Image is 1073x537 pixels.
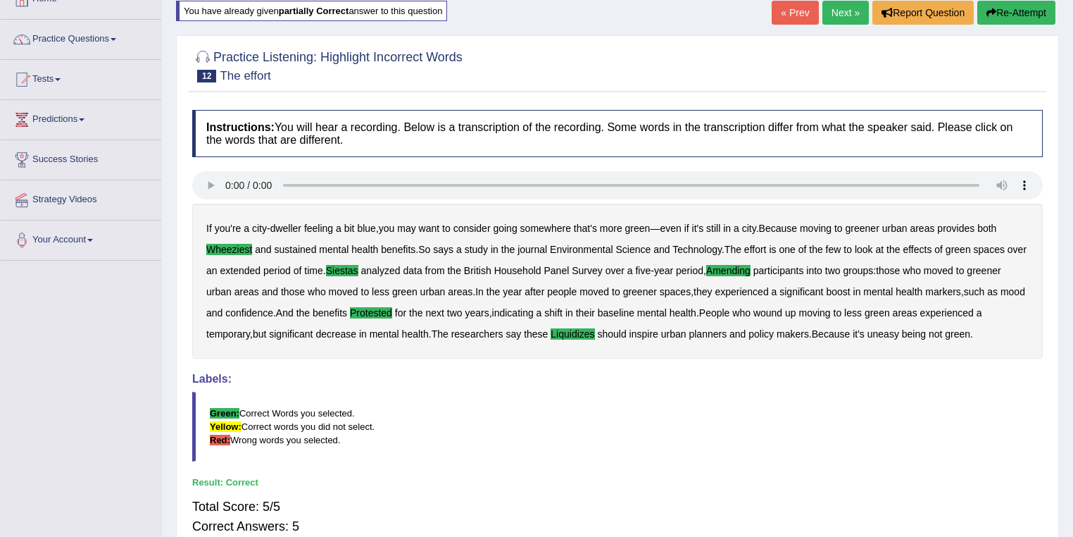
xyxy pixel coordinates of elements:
[654,265,673,276] b: year
[777,328,809,340] b: makers
[572,265,603,276] b: Survey
[206,121,275,133] b: Instructions:
[319,244,349,255] b: mental
[742,223,756,234] b: city
[294,265,302,276] b: of
[1,60,161,95] a: Tests
[744,244,767,255] b: effort
[448,286,472,297] b: areas
[844,307,862,319] b: less
[925,286,961,297] b: markers
[576,307,595,319] b: their
[492,307,534,319] b: indicating
[491,244,498,255] b: in
[361,286,370,297] b: to
[210,408,239,419] b: Green:
[255,244,271,255] b: and
[192,110,1043,157] h4: You will hear a recording. Below is a transcription of the recording. Some words in the transcrip...
[759,223,797,234] b: Because
[520,223,571,234] b: somewhere
[315,328,356,340] b: decrease
[252,223,267,234] b: city
[206,328,250,340] b: temporary
[344,223,355,234] b: bit
[826,244,841,255] b: few
[550,244,613,255] b: Environmental
[653,244,670,255] b: and
[684,223,689,234] b: if
[370,328,399,340] b: mental
[1008,244,1027,255] b: over
[579,286,609,297] b: moved
[565,307,573,319] b: in
[453,223,491,234] b: consider
[863,286,893,297] b: mental
[967,265,1000,276] b: greener
[600,223,622,234] b: more
[977,223,996,234] b: both
[843,244,852,255] b: to
[206,265,218,276] b: an
[661,328,686,340] b: urban
[206,286,232,297] b: urban
[206,223,212,234] b: If
[397,223,415,234] b: may
[934,244,943,255] b: of
[910,223,934,234] b: areas
[893,307,917,319] b: areas
[1,140,161,175] a: Success Stories
[192,373,1043,385] h4: Labels:
[769,244,776,255] b: is
[734,223,739,234] b: a
[263,265,291,276] b: period
[493,223,517,234] b: going
[419,223,440,234] b: want
[987,286,998,297] b: as
[350,307,392,319] b: protested
[597,328,626,340] b: should
[605,265,625,276] b: over
[1,221,161,256] a: Your Account
[902,328,926,340] b: being
[372,286,389,297] b: less
[465,307,489,319] b: years
[627,265,633,276] b: a
[281,286,305,297] b: those
[853,328,865,340] b: it's
[501,244,515,255] b: the
[276,307,294,319] b: And
[1,20,161,55] a: Practice Questions
[946,244,971,255] b: green
[447,307,463,319] b: two
[425,265,445,276] b: from
[706,265,751,276] b: amending
[903,265,921,276] b: who
[296,307,310,319] b: the
[800,223,832,234] b: moving
[262,286,278,297] b: and
[253,328,266,340] b: but
[834,223,843,234] b: to
[724,244,741,255] b: The
[313,307,347,319] b: benefits
[876,265,900,276] b: those
[418,244,430,255] b: So
[244,223,249,234] b: a
[220,265,261,276] b: extended
[1,180,161,216] a: Strategy Videos
[503,286,522,297] b: year
[234,286,259,297] b: areas
[192,476,1043,489] div: Result:
[395,307,406,319] b: for
[945,328,970,340] b: green
[964,286,985,297] b: such
[779,244,795,255] b: one
[192,392,1043,462] blockquote: Correct Words you selected. Correct words you did not select. Wrong words you selected.
[447,265,460,276] b: the
[637,307,667,319] b: mental
[1,100,161,135] a: Predictions
[825,265,841,276] b: two
[279,6,349,16] b: partially correct
[432,328,448,340] b: The
[875,244,884,255] b: at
